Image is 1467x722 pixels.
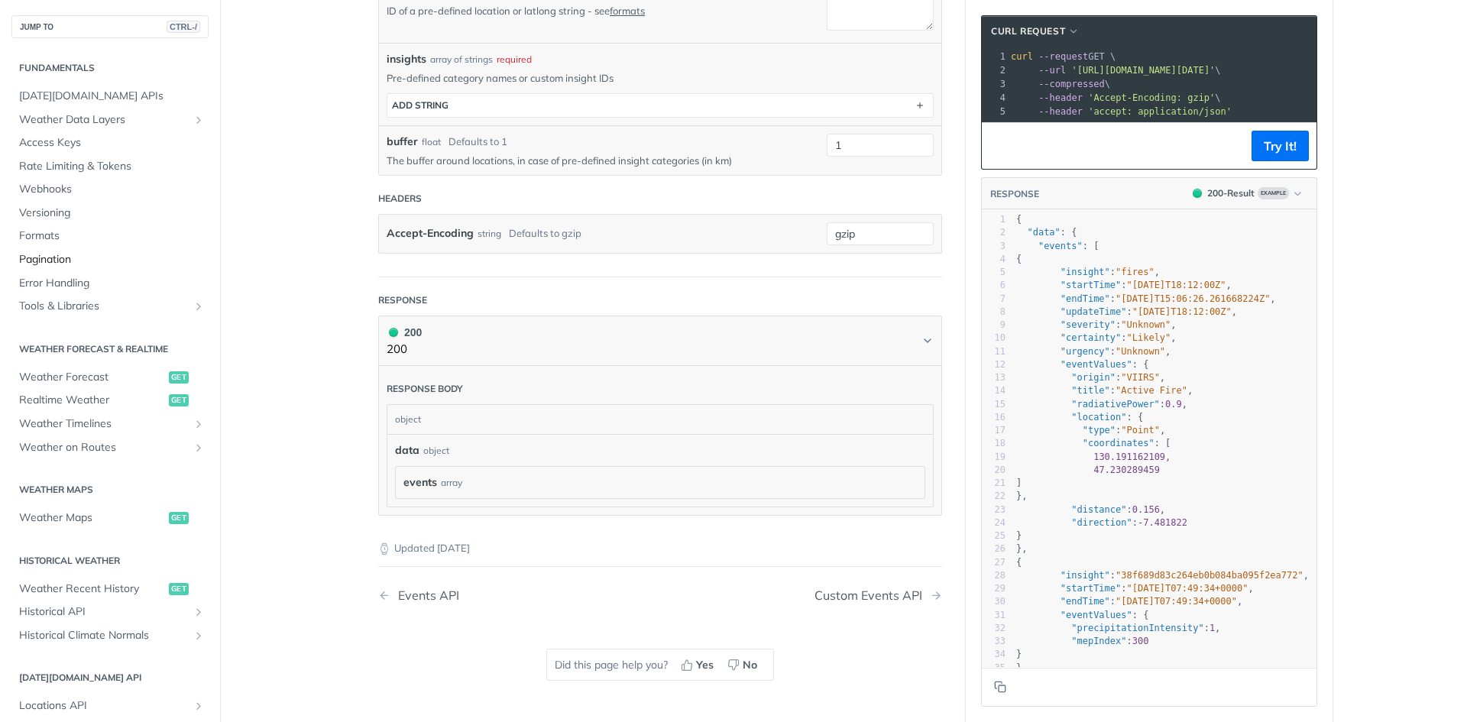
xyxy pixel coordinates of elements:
span: : , [1016,372,1165,383]
span: : , [1016,623,1220,633]
span: - [1138,517,1143,528]
div: 8 [982,306,1006,319]
span: "origin" [1071,372,1116,383]
span: "certainty" [1061,332,1121,343]
span: CTRL-/ [167,21,200,33]
span: "distance" [1071,504,1126,515]
a: Rate Limiting & Tokens [11,155,209,178]
button: Copy to clipboard [989,675,1011,698]
div: Response [378,293,427,307]
div: 24 [982,516,1006,529]
span: 300 [1132,636,1149,646]
div: object [387,405,929,434]
p: The buffer around locations, in case of pre-defined insight categories (in km) [387,154,804,167]
button: Show subpages for Weather Timelines [193,418,205,430]
span: \ [1011,92,1221,103]
svg: Chevron [921,335,934,347]
button: Try It! [1252,131,1309,161]
span: : , [1016,293,1276,304]
a: Weather Forecastget [11,366,209,389]
div: 21 [982,477,1006,490]
span: get [169,371,189,384]
span: : , [1016,332,1177,343]
span: get [169,512,189,524]
span: "precipitationIntensity" [1071,623,1203,633]
div: 7 [982,293,1006,306]
span: --url [1038,65,1066,76]
span: 1 [1210,623,1215,633]
span: "Active Fire" [1116,385,1187,396]
span: } [1016,530,1022,541]
div: 30 [982,595,1006,608]
div: 31 [982,609,1006,622]
div: 9 [982,319,1006,332]
div: 32 [982,622,1006,635]
span: data [395,442,419,458]
div: string [478,222,501,244]
button: Show subpages for Weather Data Layers [193,114,205,126]
div: float [422,135,441,149]
a: Formats [11,225,209,248]
a: Weather Recent Historyget [11,578,209,601]
div: 14 [982,384,1006,397]
span: Locations API [19,698,189,714]
span: Historical Climate Normals [19,628,189,643]
div: 4 [982,91,1008,105]
span: Error Handling [19,276,205,291]
span: 'Accept-Encoding: gzip' [1088,92,1215,103]
div: Defaults to 1 [449,134,507,150]
span: : , [1016,280,1232,290]
div: 20 [982,464,1006,477]
span: Weather on Routes [19,440,189,455]
h2: Weather Maps [11,483,209,497]
span: : , [1016,504,1165,515]
div: Events API [390,588,459,603]
div: Custom Events API [814,588,930,603]
div: 12 [982,358,1006,371]
a: Pagination [11,248,209,271]
span: 47.230289459 [1093,465,1160,475]
div: array [441,476,462,490]
span: '[URL][DOMAIN_NAME][DATE]' [1071,65,1215,76]
div: 200 - Result [1207,186,1255,200]
a: Weather on RoutesShow subpages for Weather on Routes [11,436,209,459]
span: : { [1016,412,1143,423]
span: "location" [1071,412,1126,423]
button: No [722,653,766,676]
span: : , [1016,267,1160,277]
a: Historical Climate NormalsShow subpages for Historical Climate Normals [11,624,209,647]
div: 2 [982,226,1006,239]
div: 35 [982,662,1006,675]
span: Tools & Libraries [19,299,189,314]
span: "mepIndex" [1071,636,1126,646]
a: [DATE][DOMAIN_NAME] APIs [11,85,209,108]
button: Yes [675,653,722,676]
span: : [ [1016,241,1099,251]
span: Weather Timelines [19,416,189,432]
span: : { [1016,610,1149,620]
div: required [497,53,532,66]
div: ADD string [392,99,449,111]
span: Weather Data Layers [19,112,189,128]
span: : , [1016,346,1171,357]
span: Example [1258,187,1289,199]
span: Weather Maps [19,510,165,526]
span: }, [1016,543,1028,554]
span: "startTime" [1061,280,1121,290]
span: : { [1016,359,1149,370]
span: "radiativePower" [1071,399,1160,410]
span: : , [1016,425,1165,435]
span: "[DATE]T15:06:26.261668224Z" [1116,293,1270,304]
div: 13 [982,371,1006,384]
h2: Historical Weather [11,554,209,568]
span: Pagination [19,252,205,267]
span: "endTime" [1061,596,1110,607]
span: }, [1016,662,1028,673]
span: \ [1011,79,1110,89]
button: Show subpages for Locations API [193,700,205,712]
button: Show subpages for Historical Climate Normals [193,630,205,642]
div: 16 [982,411,1006,424]
a: Historical APIShow subpages for Historical API [11,601,209,623]
button: 200200-ResultExample [1185,186,1309,201]
div: 10 [982,332,1006,345]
